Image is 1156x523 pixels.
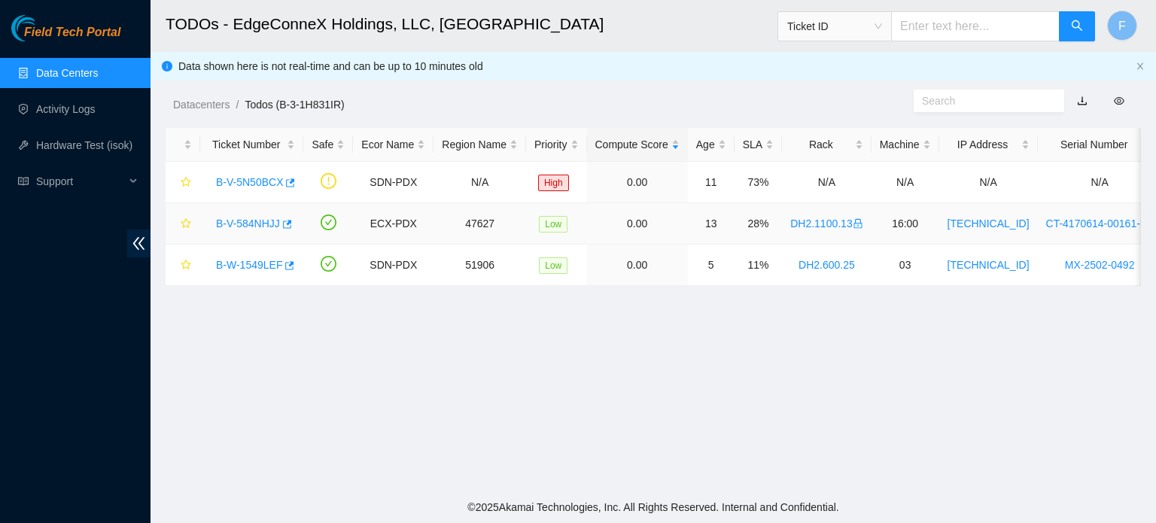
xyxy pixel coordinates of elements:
button: star [174,211,192,236]
a: Hardware Test (isok) [36,139,132,151]
button: download [1066,89,1099,113]
img: Akamai Technologies [11,15,76,41]
td: 16:00 [872,203,939,245]
span: check-circle [321,214,336,230]
span: double-left [127,230,151,257]
span: eye [1114,96,1124,106]
td: 73% [735,162,782,203]
input: Enter text here... [891,11,1060,41]
button: close [1136,62,1145,71]
td: 28% [735,203,782,245]
a: Data Centers [36,67,98,79]
a: Datacenters [173,99,230,111]
button: star [174,253,192,277]
a: Activity Logs [36,103,96,115]
a: B-V-5N50BCX [216,176,283,188]
span: star [181,218,191,230]
a: Akamai TechnologiesField Tech Portal [11,27,120,47]
span: Field Tech Portal [24,26,120,40]
a: DH2.600.25 [799,259,855,271]
a: CT-4170614-00161-N0 [1046,217,1154,230]
footer: © 2025 Akamai Technologies, Inc. All Rights Reserved. Internal and Confidential. [151,491,1156,523]
td: 0.00 [587,245,688,286]
a: MX-2502-0492 [1065,259,1135,271]
span: check-circle [321,256,336,272]
span: exclamation-circle [321,173,336,189]
span: Ticket ID [787,15,882,38]
input: Search [922,93,1044,109]
td: ECX-PDX [353,203,433,245]
td: 0.00 [587,162,688,203]
a: download [1077,95,1088,107]
td: N/A [872,162,939,203]
span: Low [539,257,567,274]
span: F [1118,17,1126,35]
td: 47627 [433,203,526,245]
button: star [174,170,192,194]
span: star [181,260,191,272]
span: close [1136,62,1145,71]
span: Low [539,216,567,233]
td: 0.00 [587,203,688,245]
span: / [236,99,239,111]
td: 51906 [433,245,526,286]
td: SDN-PDX [353,162,433,203]
td: 11 [688,162,735,203]
td: 13 [688,203,735,245]
td: 03 [872,245,939,286]
a: B-V-584NHJJ [216,217,280,230]
span: Support [36,166,125,196]
span: High [538,175,569,191]
td: N/A [939,162,1038,203]
td: N/A [433,162,526,203]
button: search [1059,11,1095,41]
a: [TECHNICAL_ID] [948,217,1030,230]
button: F [1107,11,1137,41]
a: [TECHNICAL_ID] [948,259,1030,271]
td: N/A [782,162,872,203]
a: B-W-1549LEF [216,259,282,271]
td: 5 [688,245,735,286]
a: DH2.1100.13lock [790,217,863,230]
td: 11% [735,245,782,286]
span: search [1071,20,1083,34]
span: lock [853,218,863,229]
span: read [18,176,29,187]
td: SDN-PDX [353,245,433,286]
span: star [181,177,191,189]
a: Todos (B-3-1H831IR) [245,99,344,111]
